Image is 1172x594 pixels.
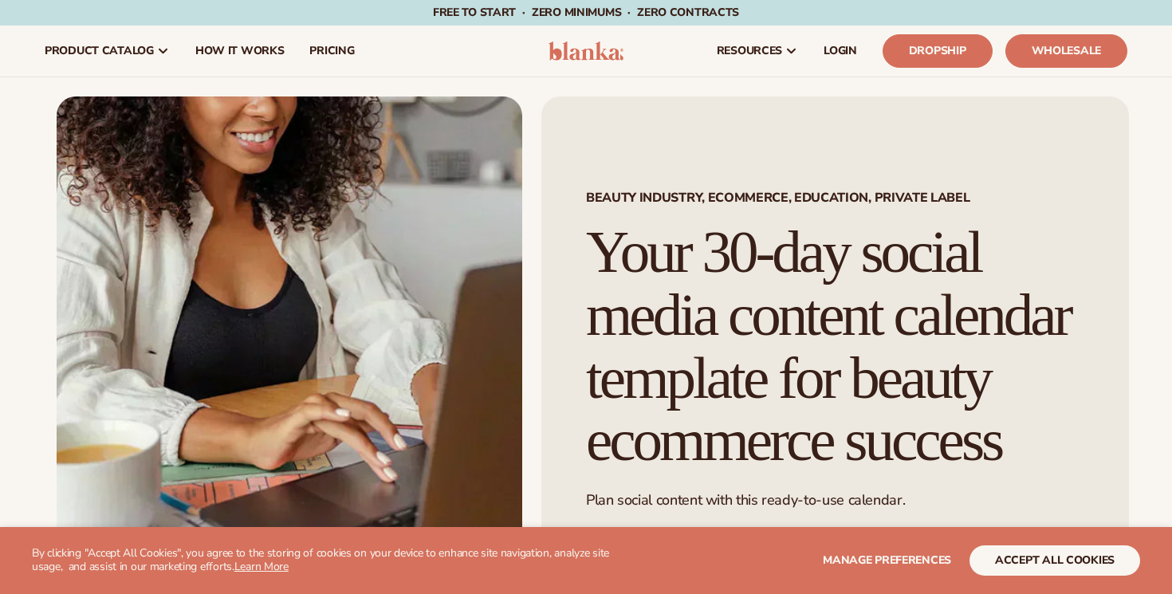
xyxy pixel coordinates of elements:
img: logo [549,41,624,61]
span: product catalog [45,45,154,57]
span: How It Works [195,45,285,57]
p: By clicking "Accept All Cookies", you agree to the storing of cookies on your device to enhance s... [32,547,623,574]
a: Learn More [234,559,289,574]
button: Manage preferences [823,545,951,576]
button: accept all cookies [969,545,1140,576]
span: Free to start · ZERO minimums · ZERO contracts [433,5,739,20]
a: How It Works [183,26,297,77]
h1: Your 30-day social media content calendar template for beauty ecommerce success [586,221,1084,472]
a: Dropship [883,34,993,68]
a: product catalog [32,26,183,77]
span: Manage preferences [823,553,951,568]
a: Wholesale [1005,34,1127,68]
span: Beauty Industry, Ecommerce, Education, Private Label [586,191,1084,204]
a: LOGIN [811,26,870,77]
span: resources [717,45,782,57]
span: Plan social content with this ready-to-use calendar. [586,490,905,509]
a: resources [704,26,811,77]
span: pricing [309,45,354,57]
a: pricing [297,26,367,77]
span: LOGIN [824,45,857,57]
